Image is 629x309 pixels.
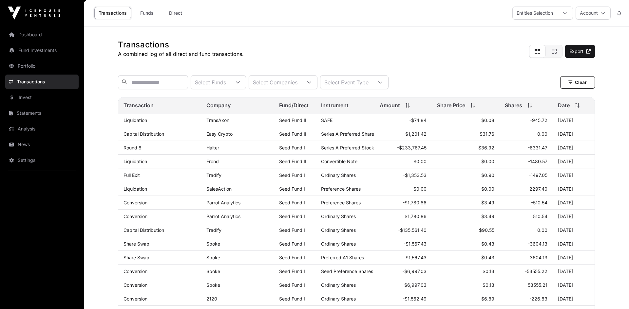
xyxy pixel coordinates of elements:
[5,106,79,120] a: Statements
[94,7,131,19] a: Transactions
[279,255,305,260] a: Seed Fund I
[374,196,431,210] td: -$1,780.86
[124,214,147,219] a: Conversion
[279,145,305,150] a: Seed Fund I
[321,172,356,178] span: Ordinary Shares
[558,101,570,109] span: Date
[124,117,147,123] a: Liquidation
[321,145,374,150] span: Series A Preferred Stock
[279,131,306,137] a: Seed Fund II
[553,265,595,278] td: [DATE]
[374,127,431,141] td: -$1,201.42
[374,278,431,292] td: $6,997.03
[124,268,147,274] a: Conversion
[206,117,229,123] a: TransAxon
[480,131,494,137] span: $31.76
[374,292,431,306] td: -$1,562.49
[553,210,595,223] td: [DATE]
[479,227,494,233] span: $90.55
[553,292,595,306] td: [DATE]
[124,227,164,233] a: Capital Distribution
[481,255,494,260] span: $0.43
[553,127,595,141] td: [DATE]
[437,101,465,109] span: Share Price
[279,214,305,219] a: Seed Fund I
[374,223,431,237] td: -$135,561.40
[478,145,494,150] span: $36.92
[553,278,595,292] td: [DATE]
[321,241,356,247] span: Ordinary Shares
[374,237,431,251] td: -$1,567.43
[380,101,400,109] span: Amount
[537,131,547,137] span: 0.00
[279,172,305,178] a: Seed Fund I
[374,210,431,223] td: $1,780.86
[481,117,494,123] span: $0.08
[124,172,140,178] a: Full Exit
[124,186,147,192] a: Liquidation
[374,182,431,196] td: $0.00
[553,196,595,210] td: [DATE]
[321,227,356,233] span: Ordinary Shares
[5,137,79,152] a: News
[279,117,306,123] a: Seed Fund II
[528,241,547,247] span: -3604.13
[8,7,60,20] img: Icehouse Ventures Logo
[118,40,244,50] h1: Transactions
[124,101,154,109] span: Transaction
[206,131,233,137] a: Easy Crypto
[162,7,189,19] a: Direct
[321,200,361,205] span: Preference Shares
[321,282,356,288] span: Ordinary Shares
[206,268,220,274] a: Spoke
[206,241,220,247] a: Spoke
[5,27,79,42] a: Dashboard
[124,255,149,260] a: Share Swap
[374,155,431,168] td: $0.00
[553,223,595,237] td: [DATE]
[5,59,79,73] a: Portfolio
[279,241,305,247] a: Seed Fund I
[483,282,494,288] span: $0.13
[374,251,431,265] td: $1,567.43
[279,101,309,109] span: Fund/Direct
[321,117,333,123] span: SAFE
[279,282,305,288] a: Seed Fund I
[206,200,240,205] a: Parrot Analytics
[124,145,142,150] a: Round 8
[481,296,494,301] span: $6.89
[481,200,494,205] span: $3.49
[279,296,305,301] a: Seed Fund I
[134,7,160,19] a: Funds
[118,50,244,58] p: A combined log of all direct and fund transactions.
[320,76,372,89] div: Select Event Type
[525,268,547,274] span: -53555.22
[528,282,547,288] span: 53555.21
[279,268,305,274] a: Seed Fund I
[528,159,547,164] span: -1480.57
[249,76,301,89] div: Select Companies
[481,159,494,164] span: $0.00
[553,113,595,127] td: [DATE]
[5,122,79,136] a: Analysis
[531,200,547,205] span: -510.54
[279,200,305,205] a: Seed Fund I
[321,255,364,260] span: Preferred A1 Shares
[321,101,349,109] span: Instrument
[5,153,79,167] a: Settings
[553,182,595,196] td: [DATE]
[321,214,356,219] span: Ordinary Shares
[206,296,217,301] a: 2120
[374,168,431,182] td: -$1,353.53
[206,282,220,288] a: Spoke
[374,113,431,127] td: -$74.84
[124,131,164,137] a: Capital Distribution
[481,186,494,192] span: $0.00
[481,241,494,247] span: $0.43
[124,282,147,288] a: Conversion
[206,214,240,219] a: Parrot Analytics
[505,101,522,109] span: Shares
[206,101,231,109] span: Company
[553,155,595,168] td: [DATE]
[553,251,595,265] td: [DATE]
